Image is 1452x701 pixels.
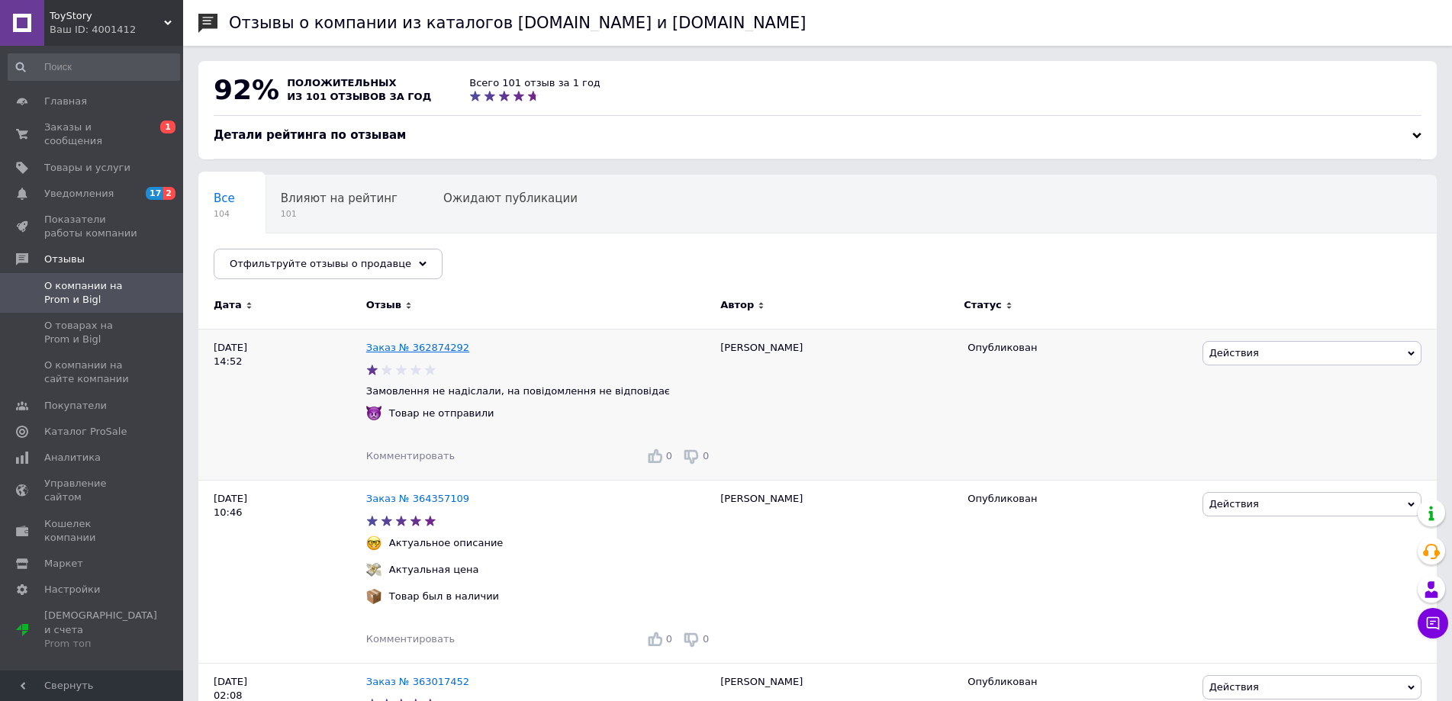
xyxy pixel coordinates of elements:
div: [PERSON_NAME] [713,329,960,480]
div: Актуальное описание [385,536,507,550]
span: О товарах на Prom и Bigl [44,319,141,346]
img: :package: [366,589,382,604]
div: Ваш ID: 4001412 [50,23,183,37]
div: Prom топ [44,637,157,651]
div: Опубликованы без комментария [198,233,410,291]
span: 0 [666,450,672,461]
div: [PERSON_NAME] [713,481,960,664]
img: :nerd_face: [366,535,382,551]
span: Действия [1209,498,1259,510]
div: Опубликован [967,675,1190,689]
span: Все [214,191,235,205]
span: из 101 отзывов за год [287,91,431,102]
span: Действия [1209,681,1259,693]
span: Маркет [44,557,83,571]
span: 0 [703,450,709,461]
span: Отфильтруйте отзывы о продавце [230,258,411,269]
span: Статус [964,298,1002,312]
span: Опубликованы без комме... [214,249,379,263]
a: Заказ № 364357109 [366,493,469,504]
div: Комментировать [366,449,455,463]
span: 2 [163,187,175,200]
span: Ожидают публикации [443,191,578,205]
button: Чат с покупателем [1418,608,1448,638]
span: Управление сайтом [44,477,141,504]
img: :money_with_wings: [366,562,382,577]
span: Показатели работы компании [44,213,141,240]
span: 0 [666,633,672,645]
span: Товары и услуги [44,161,130,175]
div: [DATE] 10:46 [198,481,366,664]
span: Каталог ProSale [44,425,127,439]
img: :imp: [366,406,382,421]
span: положительных [287,77,396,88]
span: Заказы и сообщения [44,121,141,148]
div: Комментировать [366,632,455,646]
span: Комментировать [366,633,455,645]
div: Товар был в наличии [385,590,503,603]
span: Настройки [44,583,100,596]
span: Комментировать [366,450,455,461]
span: 104 [214,208,235,220]
span: Кошелек компании [44,517,141,545]
a: Заказ № 363017452 [366,676,469,687]
p: Замовлення не надіслали, на повідомлення не відповідає [366,384,713,398]
span: Автор [720,298,754,312]
span: Влияют на рейтинг [281,191,398,205]
span: 0 [703,633,709,645]
span: Уведомления [44,187,114,201]
span: Отзыв [366,298,401,312]
span: Отзывы [44,252,85,266]
span: ToyStory [50,9,164,23]
span: Покупатели [44,399,107,413]
div: Опубликован [967,492,1190,506]
span: О компании на Prom и Bigl [44,279,141,307]
div: [DATE] 14:52 [198,329,366,480]
span: Главная [44,95,87,108]
span: 17 [146,187,163,200]
span: Действия [1209,347,1259,359]
span: [DEMOGRAPHIC_DATA] и счета [44,609,157,651]
div: Всего 101 отзыв за 1 год [469,76,600,90]
span: 92% [214,74,279,105]
span: Дата [214,298,242,312]
div: Товар не отправили [385,407,498,420]
span: 1 [160,121,175,133]
div: Опубликован [967,341,1190,355]
span: О компании на сайте компании [44,359,141,386]
div: Актуальная цена [385,563,483,577]
span: 101 [281,208,398,220]
input: Поиск [8,53,180,81]
h1: Отзывы о компании из каталогов [DOMAIN_NAME] и [DOMAIN_NAME] [229,14,806,32]
span: Аналитика [44,451,101,465]
div: Детали рейтинга по отзывам [214,127,1421,143]
span: Детали рейтинга по отзывам [214,128,406,142]
a: Заказ № 362874292 [366,342,469,353]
